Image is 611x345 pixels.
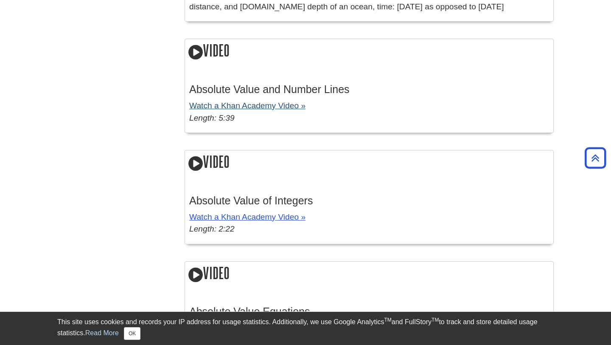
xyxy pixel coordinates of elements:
[432,317,439,323] sup: TM
[189,212,305,221] a: Watch a Khan Academy Video »
[189,224,235,233] em: Length: 2:22
[189,101,305,110] a: Watch a Khan Academy Video »
[189,195,549,207] h3: Absolute Value of Integers
[185,39,553,63] h2: Video
[189,83,549,96] h3: Absolute Value and Number Lines
[582,152,609,164] a: Back to Top
[384,317,391,323] sup: TM
[124,327,140,340] button: Close
[189,113,235,122] em: Length: 5:39
[189,305,549,318] h3: Absolute Value Equations
[185,262,553,286] h2: Video
[85,329,119,337] a: Read More
[57,317,554,340] div: This site uses cookies and records your IP address for usage statistics. Additionally, we use Goo...
[185,150,553,175] h2: Video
